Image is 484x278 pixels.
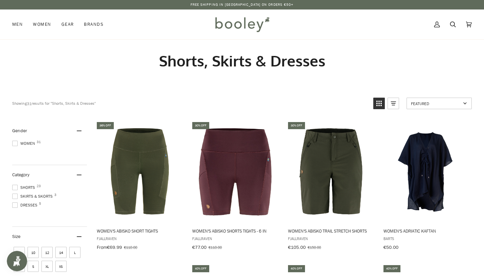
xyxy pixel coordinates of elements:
span: Men [12,21,23,28]
span: Women [12,140,37,146]
span: Size: 12 [41,247,53,258]
img: Fjallraven Women's Abisko Trail Stretch Shorts Deep Forest - Booley Galway [287,128,375,216]
img: Fjallraven Women's Abisko Short Tights Deep Forest - Booley Galway [96,128,184,216]
img: Booley [212,15,272,34]
a: Women [28,9,56,39]
a: View list mode [388,98,399,109]
span: Fjallraven [192,236,278,241]
a: Women's Abisko Trail Stretch Shorts [287,121,375,253]
span: €105.00 [288,244,306,251]
span: Barts [383,236,469,241]
span: Size: 14 [55,247,67,258]
span: 23 [37,184,41,188]
a: View grid mode [373,98,385,109]
span: Featured [411,101,461,106]
span: €77.00 [192,244,207,251]
span: Size: 8 [14,247,25,258]
span: Dresses [12,202,39,208]
a: Women's Adriatic Kaftan [382,121,470,253]
div: 30% off [288,122,305,129]
span: Skirts & Skorts [12,193,55,199]
div: 40% off [383,265,400,272]
span: Size: L [69,247,80,258]
a: Women's Abisko Shorts Tights - 6 in [191,121,279,253]
span: Fjallraven [97,236,183,241]
span: Gear [61,21,74,28]
img: Fjallraven Women's Abisko Shorts Tights - 6 in Port - Booley Galway [191,128,279,216]
div: 40% off [192,265,209,272]
div: 36% off [97,122,114,129]
span: Size: 10 [28,247,39,258]
span: Fjallraven [288,236,374,241]
span: Brands [84,21,104,28]
a: Brands [79,9,109,39]
span: 5 [39,202,41,205]
span: €110.00 [209,244,222,250]
span: Women's Adriatic Kaftan [383,228,469,234]
span: Women [33,21,51,28]
div: 40% off [288,265,305,272]
p: Free Shipping in [GEOGRAPHIC_DATA] on Orders €50+ [191,2,294,7]
span: Women's Abisko Shorts Tights - 6 in [192,228,278,234]
span: Size: XL [41,261,53,272]
span: Size [12,233,20,240]
div: 30% off [192,122,209,129]
span: Size: S [28,261,39,272]
img: Barts Women's Adriatic Kaftan Navy - Booley Galway [382,128,470,216]
span: Size: XS [55,261,67,272]
h1: Shorts, Skirts & Dresses [12,52,472,70]
div: Showing results for "Shorts, Skirts & Dresses" [12,98,368,109]
span: €150.00 [308,244,321,250]
span: From [97,244,107,251]
span: Shorts [12,184,37,191]
span: 31 [37,140,41,144]
b: 31 [27,101,32,106]
a: Women's Abisko Short Tights [96,121,184,253]
a: Men [12,9,28,39]
iframe: Button to open loyalty program pop-up [7,251,27,271]
span: Women's Abisko Short Tights [97,228,183,234]
span: 3 [54,193,56,197]
span: Gender [12,127,27,134]
span: Category [12,172,30,178]
span: Women's Abisko Trail Stretch Shorts [288,228,374,234]
span: €110.00 [124,244,137,250]
a: Gear [56,9,79,39]
a: Sort options [407,98,472,109]
span: €50.00 [383,244,398,251]
span: €69.99 [107,244,122,251]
